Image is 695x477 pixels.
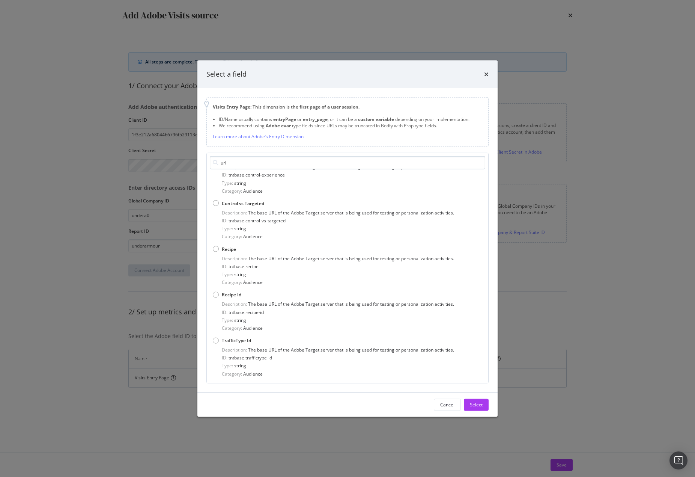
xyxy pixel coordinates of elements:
span: Description: [222,164,247,170]
span: Category: [222,233,242,240]
div: Select [470,402,483,408]
div: string [222,225,482,232]
span: ID: [222,355,227,361]
span: Category: [222,370,242,377]
div: string [222,362,482,369]
div: times [484,69,489,79]
div: Control vs Targeted [213,200,482,206]
button: Cancel [434,399,461,411]
span: ID: [222,172,227,178]
div: ID/Name usually contains or , or it can be a depending on your implementation. [219,116,469,122]
span: ID: [222,263,227,269]
span: Recipe Id [222,291,241,298]
span: tntbase.control-vs-targeted [229,217,286,224]
div: Select a field [206,69,247,79]
span: TrafficType Id [222,337,251,344]
span: The base URL of the Adobe Target server that is being used for testing or personalization activit... [248,347,454,353]
div: Audience [222,279,482,285]
span: Type: [222,225,233,232]
button: Select [464,399,489,411]
span: Description: [222,210,247,216]
span: Category: [222,325,242,331]
div: string [222,317,482,323]
div: Audience [222,325,482,331]
span: Description: [222,347,247,353]
div: Open Intercom Messenger [669,451,687,469]
span: The base URL of the Adobe Target server that is being used for testing or personalization activit... [248,164,454,170]
span: The base URL of the Adobe Target server that is being used for testing or personalization activit... [248,255,454,261]
div: Recipe [213,246,482,252]
span: The base URL of the Adobe Target server that is being used for testing or personalization activit... [248,210,454,216]
div: string [222,271,482,278]
span: first page of a user session [299,103,358,110]
span: Control vs Targeted [222,200,264,206]
span: custom variable [358,116,394,122]
span: Type: [222,317,233,323]
div: Audience [222,233,482,240]
span: Description: [222,301,247,307]
span: tntbase.recipe [229,263,259,269]
span: tntbase.recipe-id [229,309,264,315]
span: entryPage [273,116,296,122]
div: : This dimension is the . [213,103,482,110]
span: Adobe evar [266,122,291,129]
span: ID: [222,217,227,224]
span: tntbase.control-experience [229,172,285,178]
span: Description: [222,255,247,261]
span: Recipe [222,246,236,252]
span: Category: [222,279,242,285]
div: modal [197,60,498,417]
span: ID: [222,309,227,315]
div: We recommend using type fields since URLs may be truncated in Botify with Prop type fields. [219,122,469,129]
div: string [222,180,482,186]
div: Recipe Id [213,291,482,298]
div: Cancel [440,402,454,408]
a: Learn more about Adobe’s Entry Dimension [213,133,304,140]
span: entry_page [303,116,328,122]
div: Audience [222,187,482,194]
span: tntbase.traffictype-id [229,355,272,361]
span: Type: [222,180,233,186]
input: Search [210,156,485,169]
span: The base URL of the Adobe Target server that is being used for testing or personalization activit... [248,301,454,307]
div: TrafficType Id [213,337,482,344]
span: Visits Entry Page [213,103,250,110]
div: Audience [222,370,482,377]
span: Type: [222,362,233,369]
span: Type: [222,271,233,278]
span: Category: [222,187,242,194]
